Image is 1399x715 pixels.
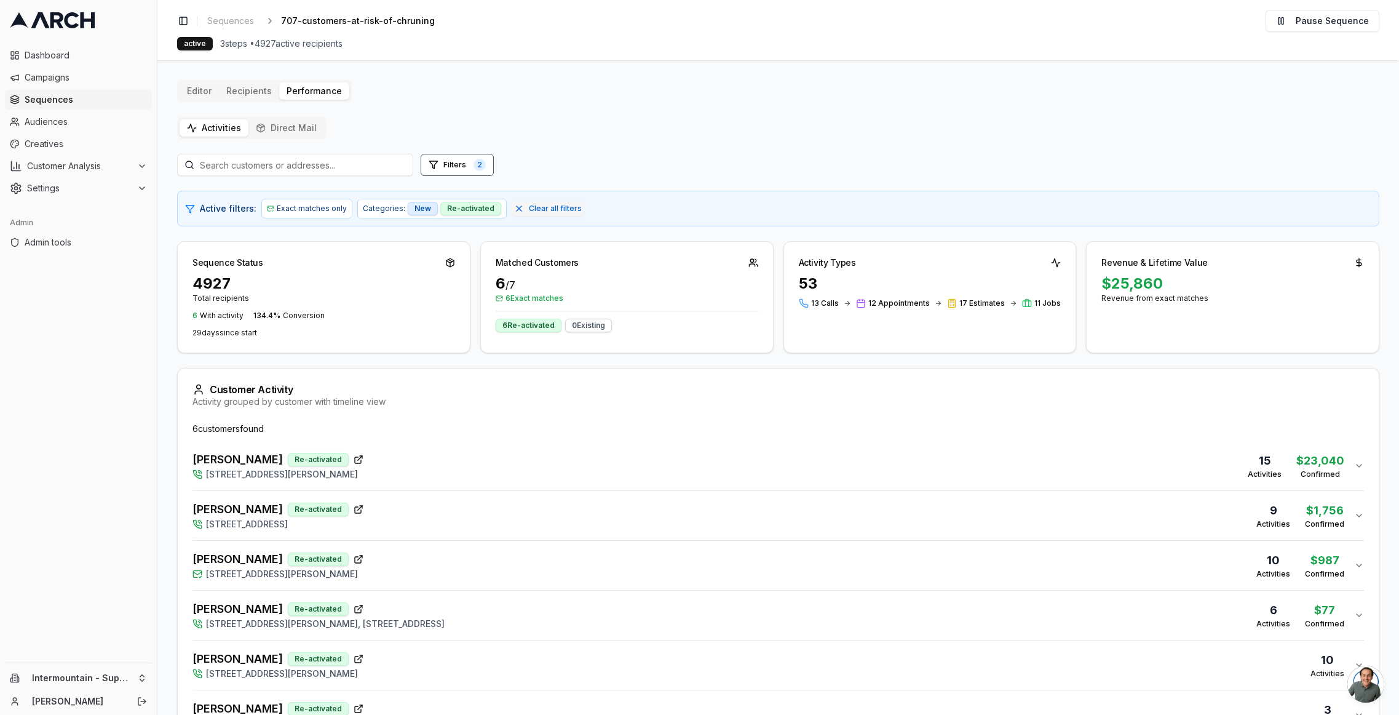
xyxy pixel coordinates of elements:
button: Recipients [219,82,279,100]
div: $ 1,756 [1305,502,1344,519]
span: [STREET_ADDRESS][PERSON_NAME] [206,468,358,481]
button: Direct Mail [248,119,324,137]
button: Intermountain - Superior Water & Air [5,668,152,688]
span: 12 Appointments [868,298,930,308]
div: Activity Types [799,257,856,269]
div: Re-activated [288,652,349,666]
div: Activities [1256,519,1290,529]
span: Intermountain - Superior Water & Air [32,673,132,684]
span: [STREET_ADDRESS] [206,518,288,530]
div: Confirmed [1305,519,1344,529]
div: Re-activated [288,553,349,566]
div: Re-activated [440,202,501,215]
input: Search customers or addresses... [177,154,413,176]
div: active [177,37,213,50]
span: Creatives [25,138,147,150]
span: With activity [200,311,244,320]
span: 6 Exact matches [496,294,758,303]
a: Campaigns [5,68,152,87]
p: Total recipients [192,294,455,303]
span: Admin tools [25,236,147,249]
span: 2 [474,159,486,171]
div: Re-activated [288,453,349,466]
button: Log out [133,693,151,710]
div: Revenue & Lifetime Value [1101,257,1208,269]
div: Revenue from exact matches [1101,294,1364,303]
div: Confirmed [1305,619,1344,629]
span: [PERSON_NAME] [192,501,283,518]
button: [PERSON_NAME]Re-activated[STREET_ADDRESS][PERSON_NAME]10Activities [192,641,1364,690]
span: [STREET_ADDRESS][PERSON_NAME], [STREET_ADDRESS] [206,618,445,630]
div: 6 [1256,602,1290,619]
span: [PERSON_NAME] [192,650,283,668]
a: Admin tools [5,233,152,252]
button: [PERSON_NAME]Re-activated[STREET_ADDRESS][PERSON_NAME]10Activities$987Confirmed [192,541,1364,590]
div: Open chat [1347,666,1384,703]
div: New [408,202,438,215]
span: Sequences [25,94,147,106]
span: Campaigns [25,71,147,84]
button: Clear all filters [512,201,584,216]
div: Activities [1256,619,1290,629]
p: 29 day s since start [192,328,455,338]
span: 11 Jobs [1034,298,1061,308]
div: 10 [1256,552,1290,569]
a: Sequences [5,90,152,110]
span: Categories: [363,204,405,214]
div: Re-activated [288,503,349,516]
span: Customer Analysis [27,160,132,172]
span: [PERSON_NAME] [192,601,283,618]
div: Activity grouped by customer with timeline view [192,396,1364,408]
span: Clear all filters [529,204,582,214]
span: Audiences [25,116,147,128]
button: Settings [5,178,152,198]
a: Dashboard [5,46,152,65]
span: Conversion [283,311,325,320]
div: Activities [1248,469,1282,479]
div: Admin [5,213,152,233]
div: 0 Existing [565,319,612,332]
span: Exact matches only [277,204,347,214]
a: Creatives [5,134,152,154]
span: 134.4 % [253,311,280,320]
div: Activities [1310,669,1344,679]
button: Pause Sequence [1266,10,1379,32]
span: Sequences [207,15,254,27]
div: Matched Customers [496,257,579,269]
nav: breadcrumb [202,12,454,30]
a: Sequences [202,12,259,30]
div: Sequence Status [192,257,263,269]
button: Open filters (2 active) [421,154,494,176]
div: Activities [1256,569,1290,579]
div: Confirmed [1296,469,1344,479]
span: Active filters: [200,202,256,215]
div: Re-activated [288,602,349,616]
div: 4927 [192,274,455,294]
span: [PERSON_NAME] [192,551,283,568]
span: 3 steps • 4927 active recipients [220,38,343,50]
span: Settings [27,182,132,194]
div: 6 [496,274,758,294]
span: 6 [192,311,197,320]
span: 17 Estimates [959,298,1005,308]
button: [PERSON_NAME]Re-activated[STREET_ADDRESS][PERSON_NAME]15Activities$23,040Confirmed [192,441,1364,490]
button: [PERSON_NAME]Re-activated[STREET_ADDRESS]9Activities$1,756Confirmed [192,491,1364,540]
div: 6 Re-activated [496,319,561,332]
button: Customer Analysis [5,156,152,176]
button: Editor [180,82,219,100]
div: $ 77 [1305,602,1344,619]
button: Performance [279,82,349,100]
div: Customer Activity [192,383,1364,396]
span: 13 Calls [811,298,839,308]
div: 6 customer s found [192,423,1364,435]
div: 10 [1310,652,1344,669]
a: [PERSON_NAME] [32,695,124,708]
div: $ 987 [1305,552,1344,569]
span: [STREET_ADDRESS][PERSON_NAME] [206,568,358,580]
div: $25,860 [1101,274,1364,294]
span: [STREET_ADDRESS][PERSON_NAME] [206,668,358,680]
div: $ 23,040 [1296,452,1344,469]
a: Audiences [5,112,152,132]
div: 9 [1256,502,1290,519]
span: / 7 [505,279,515,291]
